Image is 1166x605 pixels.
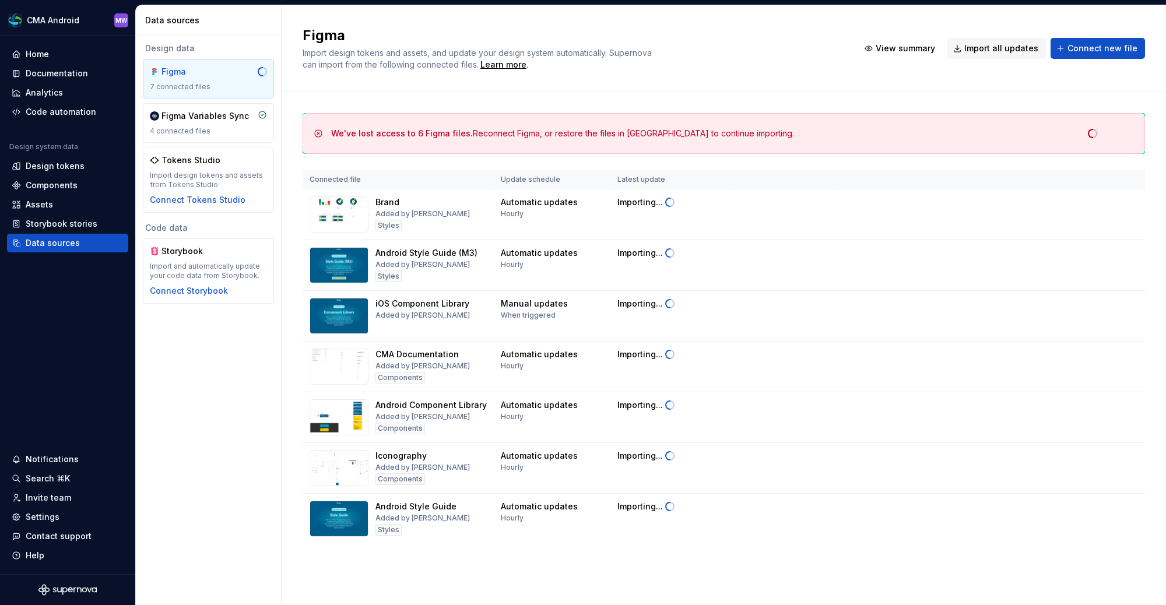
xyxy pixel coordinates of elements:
[375,450,427,462] div: Iconography
[501,399,578,411] div: Automatic updates
[501,311,556,320] div: When triggered
[143,59,274,99] a: Figma7 connected files
[7,508,128,526] a: Settings
[8,13,22,27] img: f6f21888-ac52-4431-a6ea-009a12e2bf23.png
[610,170,732,189] th: Latest update
[26,106,96,118] div: Code automation
[501,260,524,269] div: Hourly
[26,550,44,561] div: Help
[501,412,524,421] div: Hourly
[26,237,80,249] div: Data sources
[303,170,494,189] th: Connected file
[143,222,274,234] div: Code data
[1067,43,1137,54] span: Connect new file
[150,194,245,206] button: Connect Tokens Studio
[331,128,473,138] span: We've lost access to 6 Figma files.
[375,501,456,512] div: Android Style Guide
[7,64,128,83] a: Documentation
[303,48,654,69] span: Import design tokens and assets, and update your design system automatically. Supernova can impor...
[161,154,220,166] div: Tokens Studio
[501,513,524,523] div: Hourly
[26,87,63,99] div: Analytics
[375,473,425,485] div: Components
[375,260,470,269] div: Added by [PERSON_NAME]
[26,453,79,465] div: Notifications
[617,247,663,259] div: Importing...
[27,15,79,26] div: CMA Android
[7,469,128,488] button: Search ⌘K
[617,501,663,512] div: Importing...
[150,285,228,297] button: Connect Storybook
[501,463,524,472] div: Hourly
[26,68,88,79] div: Documentation
[26,511,59,523] div: Settings
[375,524,402,536] div: Styles
[26,180,78,191] div: Components
[617,399,663,411] div: Importing...
[26,218,97,230] div: Storybook stories
[143,238,274,304] a: StorybookImport and automatically update your code data from Storybook.Connect Storybook
[501,196,578,208] div: Automatic updates
[617,349,663,360] div: Importing...
[150,171,267,189] div: Import design tokens and assets from Tokens Studio
[501,501,578,512] div: Automatic updates
[947,38,1046,59] button: Import all updates
[375,463,470,472] div: Added by [PERSON_NAME]
[7,450,128,469] button: Notifications
[375,423,425,434] div: Components
[375,311,470,320] div: Added by [PERSON_NAME]
[876,43,935,54] span: View summary
[26,473,70,484] div: Search ⌘K
[2,8,133,33] button: CMA AndroidMW
[501,298,568,309] div: Manual updates
[26,492,71,504] div: Invite team
[26,199,53,210] div: Assets
[150,82,267,92] div: 7 connected files
[331,128,794,139] div: Reconnect Figma, or restore the files in [GEOGRAPHIC_DATA] to continue importing.
[161,245,217,257] div: Storybook
[494,170,610,189] th: Update schedule
[26,160,85,172] div: Design tokens
[7,157,128,175] a: Design tokens
[501,209,524,219] div: Hourly
[375,196,399,208] div: Brand
[375,513,470,523] div: Added by [PERSON_NAME]
[7,195,128,214] a: Assets
[617,298,663,309] div: Importing...
[375,361,470,371] div: Added by [PERSON_NAME]
[150,262,267,280] div: Import and automatically update your code data from Storybook.
[375,247,477,259] div: Android Style Guide (M3)
[7,176,128,195] a: Components
[7,103,128,121] a: Code automation
[7,234,128,252] a: Data sources
[7,488,128,507] a: Invite team
[617,196,663,208] div: Importing...
[375,298,469,309] div: iOS Component Library
[143,147,274,213] a: Tokens StudioImport design tokens and assets from Tokens StudioConnect Tokens Studio
[161,110,249,122] div: Figma Variables Sync
[1051,38,1145,59] button: Connect new file
[375,220,402,231] div: Styles
[859,38,943,59] button: View summary
[501,450,578,462] div: Automatic updates
[7,546,128,565] button: Help
[501,361,524,371] div: Hourly
[7,527,128,546] button: Contact support
[375,372,425,384] div: Components
[375,412,470,421] div: Added by [PERSON_NAME]
[143,43,274,54] div: Design data
[964,43,1038,54] span: Import all updates
[375,399,487,411] div: Android Component Library
[7,83,128,102] a: Analytics
[115,16,127,25] div: MW
[7,45,128,64] a: Home
[480,59,526,71] a: Learn more
[375,209,470,219] div: Added by [PERSON_NAME]
[7,214,128,233] a: Storybook stories
[303,26,845,45] h2: Figma
[38,584,97,596] svg: Supernova Logo
[479,61,528,69] span: .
